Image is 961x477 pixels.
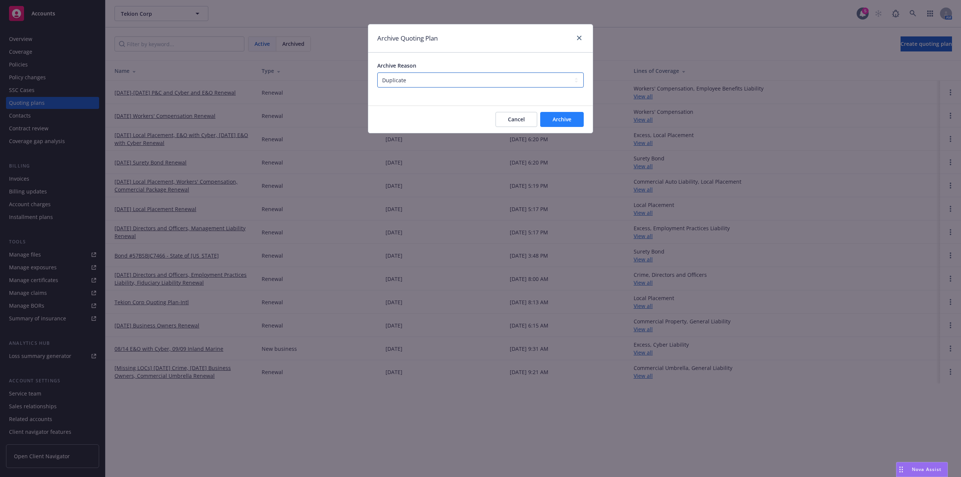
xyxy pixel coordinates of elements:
span: Archive Reason [377,62,416,69]
span: Cancel [508,116,525,123]
button: Cancel [496,112,537,127]
span: Archive [553,116,571,123]
button: Archive [540,112,584,127]
div: Drag to move [896,462,906,477]
span: Nova Assist [912,466,941,472]
a: close [575,33,584,42]
h1: Archive Quoting Plan [377,33,438,43]
button: Nova Assist [896,462,948,477]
